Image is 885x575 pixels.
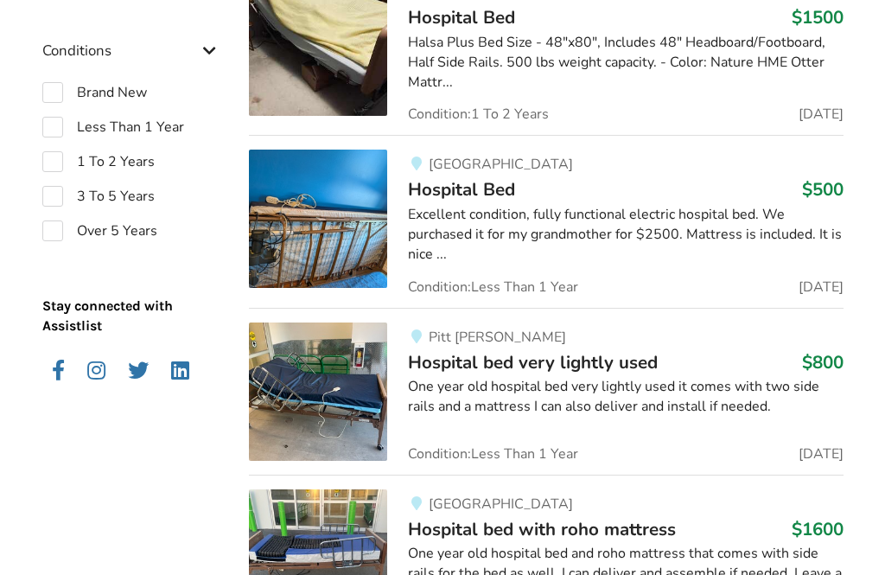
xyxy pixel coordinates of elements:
[249,323,387,462] img: bedroom equipment-hospital bed very lightly used
[802,352,844,374] h3: $800
[408,108,549,122] span: Condition: 1 To 2 Years
[429,495,573,514] span: [GEOGRAPHIC_DATA]
[792,519,844,541] h3: $1600
[408,351,658,375] span: Hospital bed very lightly used
[792,7,844,29] h3: $1500
[408,378,843,418] div: One year old hospital bed very lightly used it comes with two side rails and a mattress I can als...
[42,152,155,173] label: 1 To 2 Years
[42,187,155,208] label: 3 To 5 Years
[408,281,578,295] span: Condition: Less Than 1 Year
[429,156,573,175] span: [GEOGRAPHIC_DATA]
[249,150,387,289] img: bedroom equipment-hospital bed
[408,206,843,265] div: Excellent condition, fully functional electric hospital bed. We purchased it for my grandmother f...
[799,448,844,462] span: [DATE]
[802,179,844,201] h3: $500
[799,108,844,122] span: [DATE]
[249,136,843,308] a: bedroom equipment-hospital bed[GEOGRAPHIC_DATA]Hospital Bed$500Excellent condition, fully functio...
[42,221,157,242] label: Over 5 Years
[249,309,843,476] a: bedroom equipment-hospital bed very lightly usedPitt [PERSON_NAME]Hospital bed very lightly used$...
[408,6,515,30] span: Hospital Bed
[799,281,844,295] span: [DATE]
[408,448,578,462] span: Condition: Less Than 1 Year
[408,518,676,542] span: Hospital bed with roho mattress
[42,249,222,337] p: Stay connected with Assistlist
[42,8,222,69] div: Conditions
[42,83,147,104] label: Brand New
[42,118,184,138] label: Less Than 1 Year
[429,329,566,348] span: Pitt [PERSON_NAME]
[408,178,515,202] span: Hospital Bed
[408,34,843,93] div: Halsa Plus Bed Size - 48"x80", Includes 48" Headboard/Footboard, Half Side Rails. 500 lbs weight ...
